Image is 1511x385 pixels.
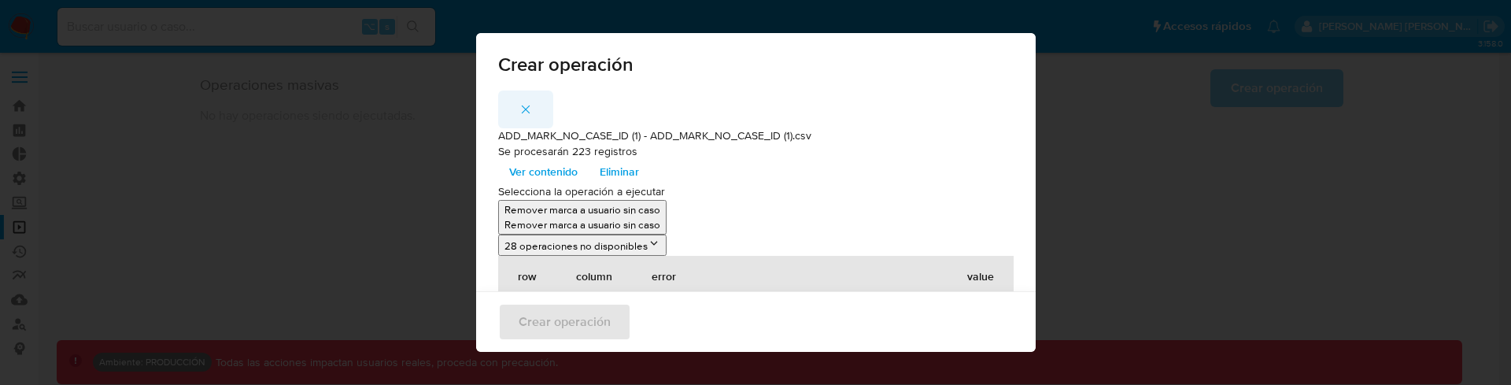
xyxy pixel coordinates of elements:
[504,217,660,232] p: Remover marca a usuario sin caso
[498,184,1014,200] p: Selecciona la operación a ejecutar
[498,200,667,235] button: Remover marca a usuario sin casoRemover marca a usuario sin caso
[633,257,695,294] div: error
[499,257,556,294] div: row
[498,128,1014,144] p: ADD_MARK_NO_CASE_ID (1) - ADD_MARK_NO_CASE_ID (1).csv
[498,235,667,256] button: 28 operaciones no disponibles
[600,161,639,183] span: Eliminar
[498,55,1014,74] span: Crear operación
[504,202,660,217] p: Remover marca a usuario sin caso
[948,257,1013,294] div: value
[557,257,631,294] div: column
[498,159,589,184] button: Ver contenido
[498,144,1014,160] p: Se procesarán 223 registros
[589,159,650,184] button: Eliminar
[509,161,578,183] span: Ver contenido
